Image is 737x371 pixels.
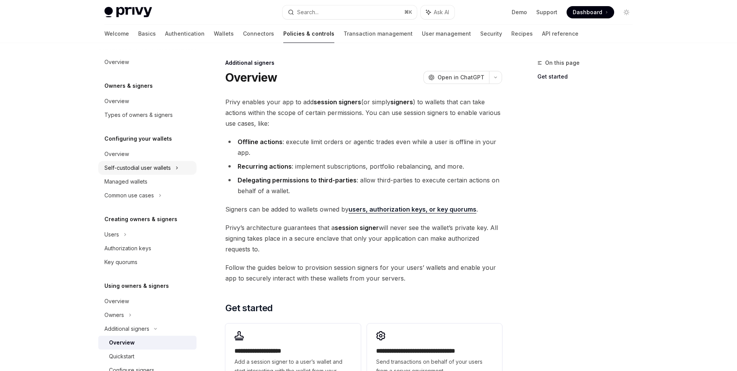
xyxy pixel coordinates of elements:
a: Overview [98,336,197,350]
li: : implement subscriptions, portfolio rebalancing, and more. [225,161,502,172]
div: Search... [297,8,319,17]
a: Overview [98,294,197,308]
a: User management [422,25,471,43]
div: Types of owners & signers [104,110,173,120]
span: Dashboard [573,8,602,16]
a: Demo [512,8,527,16]
li: : allow third-parties to execute certain actions on behalf of a wallet. [225,175,502,196]
a: API reference [542,25,578,43]
strong: Offline actions [238,138,283,146]
strong: session signer [335,224,379,231]
div: Additional signers [104,324,149,333]
a: Overview [98,94,197,108]
a: Security [480,25,502,43]
a: Quickstart [98,350,197,363]
a: Overview [98,55,197,69]
div: Overview [104,149,129,159]
span: Follow the guides below to provision session signers for your users’ wallets and enable your app ... [225,262,502,284]
h5: Owners & signers [104,81,153,90]
div: Managed wallets [104,177,147,186]
div: Overview [109,338,135,347]
div: Self-custodial user wallets [104,163,171,172]
a: users, authorization keys, or key quorums [349,205,476,213]
div: Overview [104,297,129,306]
button: Search...⌘K [283,5,417,19]
h5: Creating owners & signers [104,215,177,224]
a: Types of owners & signers [98,108,197,122]
strong: Recurring actions [238,163,292,170]
a: Basics [138,25,156,43]
li: : execute limit orders or agentic trades even while a user is offline in your app. [225,136,502,158]
span: Open in ChatGPT [438,74,484,81]
strong: session signers [314,98,361,106]
span: ⌘ K [404,9,412,15]
h5: Using owners & signers [104,281,169,291]
a: Support [536,8,557,16]
div: Additional signers [225,59,502,67]
img: light logo [104,7,152,18]
span: Privy enables your app to add (or simply ) to wallets that can take actions within the scope of c... [225,97,502,129]
div: Common use cases [104,191,154,200]
span: Signers can be added to wallets owned by . [225,204,502,215]
div: Owners [104,310,124,320]
a: Transaction management [344,25,413,43]
h1: Overview [225,71,277,84]
h5: Configuring your wallets [104,134,172,143]
div: Overview [104,57,129,67]
a: Connectors [243,25,274,43]
div: Authorization keys [104,244,151,253]
span: Privy’s architecture guarantees that a will never see the wallet’s private key. All signing takes... [225,222,502,254]
a: Managed wallets [98,175,197,189]
a: Policies & controls [283,25,334,43]
button: Toggle dark mode [620,6,633,18]
a: Authorization keys [98,241,197,255]
a: Wallets [214,25,234,43]
a: Get started [537,71,639,83]
span: On this page [545,58,580,67]
div: Users [104,230,119,239]
a: Recipes [511,25,533,43]
div: Key quorums [104,258,137,267]
a: Authentication [165,25,205,43]
span: Ask AI [434,8,449,16]
a: Key quorums [98,255,197,269]
strong: signers [390,98,413,106]
button: Ask AI [421,5,454,19]
a: Dashboard [567,6,614,18]
div: Quickstart [109,352,134,361]
span: Get started [225,302,273,314]
a: Welcome [104,25,129,43]
strong: Delegating permissions to third-parties [238,176,357,184]
div: Overview [104,97,129,106]
button: Open in ChatGPT [423,71,489,84]
a: Overview [98,147,197,161]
